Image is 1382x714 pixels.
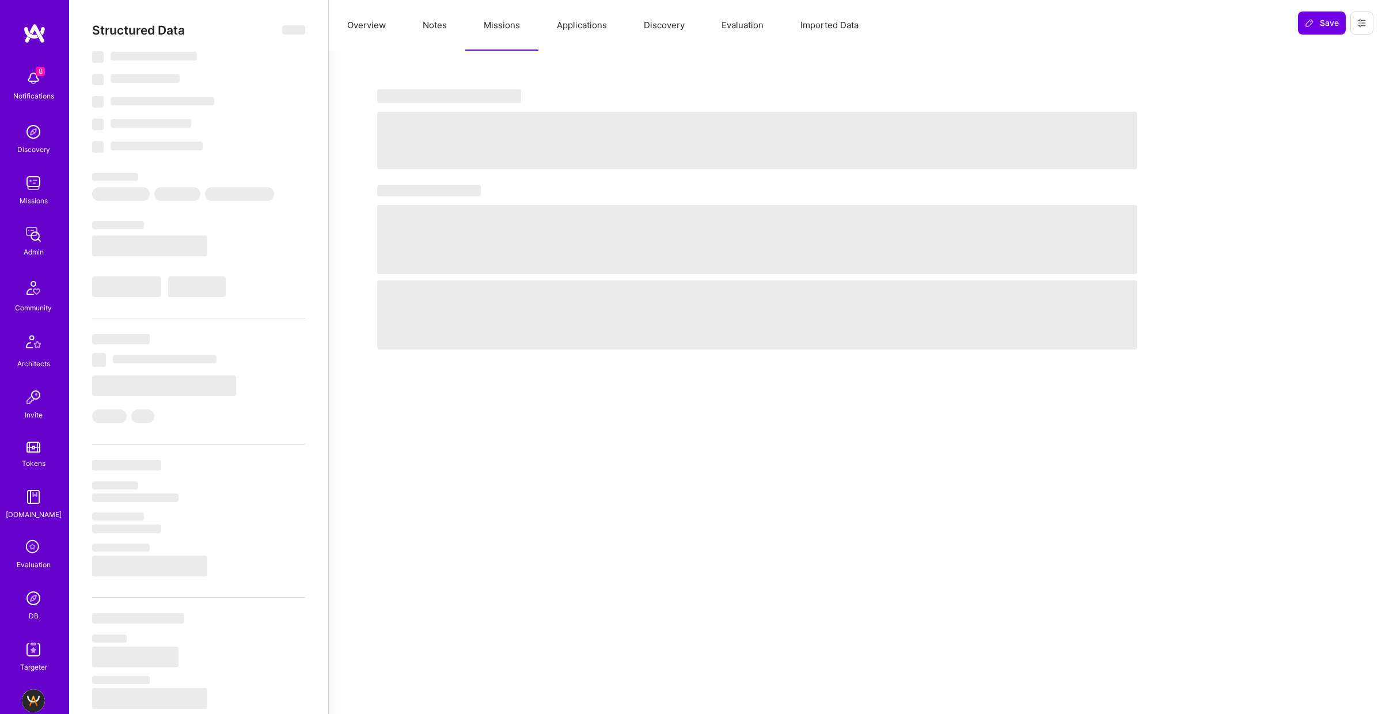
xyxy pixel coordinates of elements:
span: ‌ [92,556,207,576]
span: ‌ [92,481,138,489]
a: BuildTeam [19,689,48,712]
button: Save [1298,12,1346,35]
span: ‌ [92,119,104,130]
span: ‌ [111,119,191,128]
span: ‌ [282,25,305,35]
img: tokens [26,442,40,453]
div: DB [29,610,39,622]
i: icon SelectionTeam [22,537,44,559]
img: logo [23,23,46,44]
img: bell [22,67,45,90]
span: ‌ [92,51,104,63]
span: ‌ [92,525,161,533]
div: Admin [24,246,44,258]
img: Architects [20,330,47,358]
span: ‌ [377,205,1137,274]
span: ‌ [92,187,150,201]
span: ‌ [377,185,481,196]
span: ‌ [92,409,127,423]
span: ‌ [92,334,150,344]
span: ‌ [92,635,127,643]
span: ‌ [92,512,144,521]
span: ‌ [92,74,104,85]
span: ‌ [92,141,104,153]
span: 8 [36,67,45,76]
div: Architects [17,358,50,370]
span: ‌ [92,544,150,552]
img: Invite [22,386,45,409]
span: ‌ [92,375,236,396]
span: ‌ [92,460,161,470]
span: ‌ [92,173,138,181]
div: Tokens [22,457,45,469]
span: Save [1305,17,1339,29]
img: Skill Targeter [22,638,45,661]
span: ‌ [92,647,179,667]
span: ‌ [377,112,1137,169]
img: guide book [22,485,45,508]
img: BuildTeam [22,689,45,712]
span: ‌ [92,688,207,709]
div: Community [15,302,52,314]
div: Targeter [20,661,47,673]
span: ‌ [92,493,179,502]
img: discovery [22,120,45,143]
span: ‌ [92,96,104,108]
div: Discovery [17,143,50,155]
span: ‌ [92,221,144,229]
span: ‌ [111,97,214,105]
span: ‌ [205,187,274,201]
span: ‌ [168,276,226,297]
div: Notifications [13,90,54,102]
span: ‌ [377,280,1137,350]
span: ‌ [92,676,150,684]
span: ‌ [131,409,154,423]
img: Admin Search [22,587,45,610]
span: Structured Data [92,23,185,37]
div: [DOMAIN_NAME] [6,508,62,521]
span: ‌ [111,74,180,83]
span: ‌ [377,89,521,103]
span: ‌ [92,353,106,367]
div: Evaluation [17,559,51,571]
span: ‌ [111,52,197,60]
span: ‌ [113,355,217,363]
img: teamwork [22,172,45,195]
img: Community [20,274,47,302]
div: Missions [20,195,48,207]
span: ‌ [92,236,207,256]
span: ‌ [92,613,184,624]
div: Invite [25,409,43,421]
span: ‌ [154,187,200,201]
span: ‌ [92,276,161,297]
img: admin teamwork [22,223,45,246]
span: ‌ [111,142,203,150]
